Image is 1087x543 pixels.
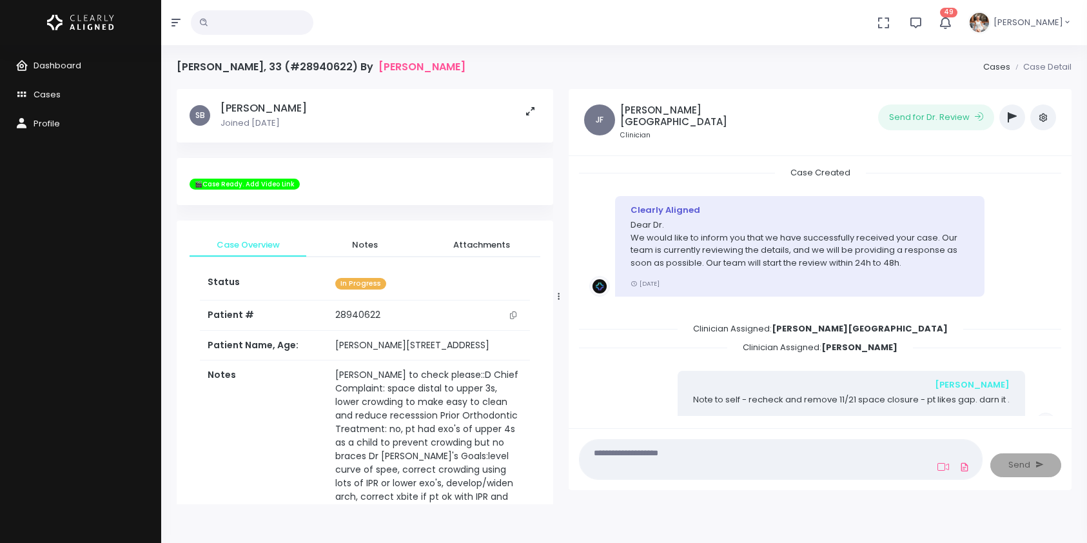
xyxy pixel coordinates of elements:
small: [DATE] [631,279,660,288]
a: Add Loom Video [935,462,952,472]
td: 28940622 [328,301,530,330]
span: Clinician Assigned: [727,337,913,357]
span: 🎬Case Ready. Add Video Link [190,179,300,190]
h5: [PERSON_NAME] [220,102,307,115]
p: Note to self - recheck and remove 11/21 space closure - pt likes gap. darn it . [693,393,1010,406]
span: Profile [34,117,60,130]
h5: [PERSON_NAME][GEOGRAPHIC_DATA] [620,104,731,128]
div: [PERSON_NAME] [693,379,1010,391]
li: Case Detail [1010,61,1072,74]
span: Attachments [434,239,530,252]
th: Notes [200,360,328,539]
th: Status [200,268,328,301]
span: Case Overview [200,239,296,252]
img: Header Avatar [968,11,991,34]
span: SB [190,105,210,126]
b: [PERSON_NAME][GEOGRAPHIC_DATA] [772,322,948,335]
span: Notes [317,239,413,252]
a: Add Files [957,455,972,479]
span: In Progress [335,278,386,290]
span: [PERSON_NAME] [994,16,1063,29]
th: Patient # [200,301,328,331]
th: Patient Name, Age: [200,331,328,360]
button: Send for Dr. Review [878,104,994,130]
h4: [PERSON_NAME], 33 (#28940622) By [177,61,465,73]
a: Cases [983,61,1010,73]
td: [PERSON_NAME] to check please::D Chief Complaint: space distal to upper 3s, lower crowding to mak... [328,360,530,539]
p: Dear Dr. We would like to inform you that we have successfully received your case. Our team is cu... [631,219,969,269]
p: Joined [DATE] [220,117,307,130]
span: 49 [940,8,957,17]
span: Case Created [775,163,866,183]
div: scrollable content [177,89,553,504]
span: Dashboard [34,59,81,72]
div: scrollable content [579,166,1061,415]
span: JF [584,104,615,135]
img: Logo Horizontal [47,9,114,36]
a: [PERSON_NAME] [378,61,465,73]
small: Clinician [620,130,731,141]
b: [PERSON_NAME] [821,341,897,353]
span: Clinician Assigned: [678,319,963,339]
td: [PERSON_NAME][STREET_ADDRESS] [328,331,530,360]
div: Clearly Aligned [631,204,969,217]
span: Cases [34,88,61,101]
